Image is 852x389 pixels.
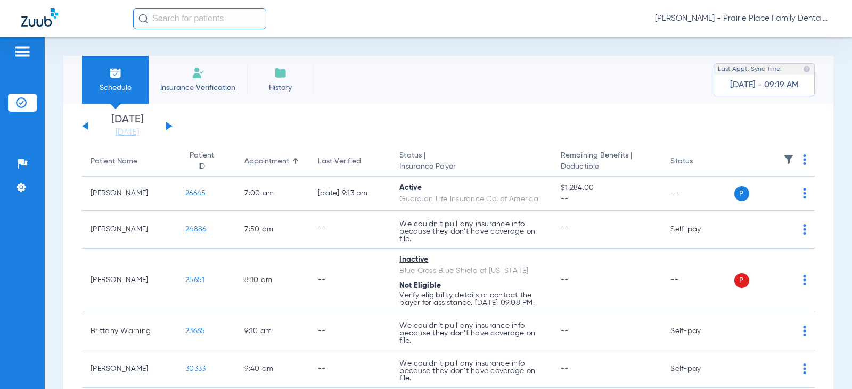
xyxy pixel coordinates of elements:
img: group-dot-blue.svg [803,363,806,374]
td: Self-pay [662,350,734,388]
div: Patient Name [91,156,137,167]
span: 30333 [185,365,206,373]
td: Self-pay [662,312,734,350]
td: Self-pay [662,211,734,249]
td: -- [662,177,734,211]
span: 25651 [185,276,204,284]
td: -- [309,312,391,350]
span: P [734,186,749,201]
div: Patient ID [185,150,218,172]
td: 7:00 AM [236,177,309,211]
div: Inactive [399,254,544,266]
div: Blue Cross Blue Shield of [US_STATE] [399,266,544,277]
p: We couldn’t pull any insurance info because they don’t have coverage on file. [399,220,544,243]
img: Search Icon [138,14,148,23]
p: We couldn’t pull any insurance info because they don’t have coverage on file. [399,322,544,344]
img: group-dot-blue.svg [803,154,806,165]
span: P [734,273,749,288]
span: 26645 [185,189,206,197]
div: Appointment [244,156,289,167]
td: [PERSON_NAME] [82,211,177,249]
img: filter.svg [783,154,794,165]
img: Zuub Logo [21,8,58,27]
td: -- [309,211,391,249]
span: [PERSON_NAME] - Prairie Place Family Dental [655,13,831,24]
td: 9:40 AM [236,350,309,388]
span: Last Appt. Sync Time: [718,64,782,75]
div: Guardian Life Insurance Co. of America [399,194,544,205]
span: -- [561,327,569,335]
span: History [255,82,306,93]
th: Remaining Benefits | [552,147,662,177]
div: Active [399,183,544,194]
img: group-dot-blue.svg [803,326,806,336]
span: Deductible [561,161,653,172]
img: History [274,67,287,79]
td: 8:10 AM [236,249,309,312]
p: Verify eligibility details or contact the payer for assistance. [DATE] 09:08 PM. [399,292,544,307]
span: -- [561,276,569,284]
th: Status [662,147,734,177]
td: [PERSON_NAME] [82,249,177,312]
td: 9:10 AM [236,312,309,350]
span: 23665 [185,327,205,335]
td: Brittany Warning [82,312,177,350]
span: $1,284.00 [561,183,653,194]
img: group-dot-blue.svg [803,188,806,198]
td: [DATE] 9:13 PM [309,177,391,211]
img: group-dot-blue.svg [803,224,806,235]
span: Not Eligible [399,282,441,289]
span: Schedule [90,82,141,93]
div: Last Verified [318,156,361,167]
span: 24886 [185,226,206,233]
img: hamburger-icon [14,45,31,58]
th: Status | [391,147,552,177]
td: -- [309,249,391,312]
span: Insurance Verification [157,82,239,93]
img: group-dot-blue.svg [803,275,806,285]
div: Last Verified [318,156,382,167]
td: -- [662,249,734,312]
p: We couldn’t pull any insurance info because they don’t have coverage on file. [399,360,544,382]
div: Appointment [244,156,301,167]
span: -- [561,194,653,205]
li: [DATE] [95,114,159,138]
span: -- [561,365,569,373]
input: Search for patients [133,8,266,29]
span: Insurance Payer [399,161,544,172]
td: [PERSON_NAME] [82,177,177,211]
img: Manual Insurance Verification [192,67,204,79]
div: Patient ID [185,150,227,172]
img: last sync help info [803,65,810,73]
span: [DATE] - 09:19 AM [730,80,799,90]
a: [DATE] [95,127,159,138]
div: Patient Name [91,156,168,167]
img: Schedule [109,67,122,79]
td: [PERSON_NAME] [82,350,177,388]
td: -- [309,350,391,388]
td: 7:50 AM [236,211,309,249]
span: -- [561,226,569,233]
